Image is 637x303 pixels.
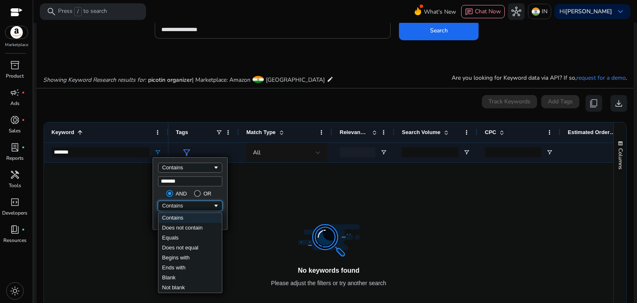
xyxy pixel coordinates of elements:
[465,8,473,16] span: chat
[162,244,198,251] span: Does not equal
[162,225,203,231] span: Does not contain
[399,20,479,40] button: Search
[5,42,28,48] p: Marketplace
[10,142,20,152] span: lab_profile
[3,237,27,244] p: Resources
[424,5,456,19] span: What's New
[10,225,20,235] span: book_4
[22,91,25,94] span: fiber_manual_record
[153,157,228,230] div: Column Filter
[6,72,24,80] p: Product
[617,148,624,169] span: Columns
[463,149,470,156] button: Open Filter Menu
[22,118,25,122] span: fiber_manual_record
[430,26,448,35] span: Search
[162,235,179,241] span: Equals
[246,129,276,135] span: Match Type
[162,215,183,221] span: Contains
[402,129,440,135] span: Search Volume
[2,209,27,217] p: Developers
[192,76,250,84] span: | Marketplace: Amazon
[5,26,28,39] img: amazon.svg
[162,284,185,291] span: Not blank
[6,154,24,162] p: Reports
[10,115,20,125] span: donut_small
[380,149,387,156] button: Open Filter Menu
[158,213,222,293] div: Select Field
[508,3,525,20] button: hub
[266,76,325,84] span: [GEOGRAPHIC_DATA]
[58,7,107,16] p: Press to search
[475,7,501,15] span: Chat Now
[158,163,222,173] div: Filtering operator
[176,129,188,135] span: Tags
[9,127,21,134] p: Sales
[485,147,541,157] input: CPC Filter Input
[461,5,505,18] button: chatChat Now
[542,4,547,19] p: IN
[576,74,626,82] a: request for a demo
[559,9,612,15] p: Hi
[154,149,161,156] button: Open Filter Menu
[10,170,20,180] span: handyman
[10,286,20,296] span: light_mode
[158,176,222,186] input: Filter Value
[485,129,496,135] span: CPC
[74,7,82,16] span: /
[162,254,190,261] span: Begins with
[10,197,20,207] span: code_blocks
[148,76,192,84] span: picotin organizer
[10,88,20,98] span: campaign
[162,203,213,209] div: Contains
[162,164,213,171] div: Contains
[22,228,25,231] span: fiber_manual_record
[22,146,25,149] span: fiber_manual_record
[402,147,458,157] input: Search Volume Filter Input
[615,7,625,17] span: keyboard_arrow_down
[253,149,260,156] span: All
[10,100,19,107] p: Ads
[10,60,20,70] span: inventory_2
[340,129,369,135] span: Relevance Score
[568,129,618,135] span: Estimated Orders/Month
[51,129,74,135] span: Keyword
[158,201,222,211] div: Filtering operator
[46,7,56,17] span: search
[546,149,553,156] button: Open Filter Menu
[610,95,627,112] button: download
[203,191,211,197] div: OR
[162,264,185,271] span: Ends with
[511,7,521,17] span: hub
[175,191,187,197] div: AND
[162,274,176,281] span: Blank
[327,74,333,84] mat-icon: edit
[452,73,627,82] p: Are you looking for Keyword data via API? If so, .
[565,7,612,15] b: [PERSON_NAME]
[51,147,149,157] input: Keyword Filter Input
[9,182,21,189] p: Tools
[43,76,146,84] i: Showing Keyword Research results for:
[532,7,540,16] img: in.svg
[182,148,192,158] span: filter_alt
[614,98,624,108] span: download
